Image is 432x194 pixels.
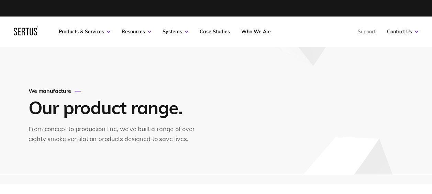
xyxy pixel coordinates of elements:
a: Products & Services [59,29,110,35]
div: We manufacture [29,87,202,94]
a: Systems [163,29,188,35]
a: Resources [122,29,151,35]
a: Support [358,29,376,35]
div: From concept to production line, we’ve built a range of over eighty smoke ventilation products de... [29,124,202,144]
a: Case Studies [200,29,230,35]
a: Who We Are [241,29,271,35]
a: Contact Us [387,29,418,35]
h1: Our product range. [29,96,200,119]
